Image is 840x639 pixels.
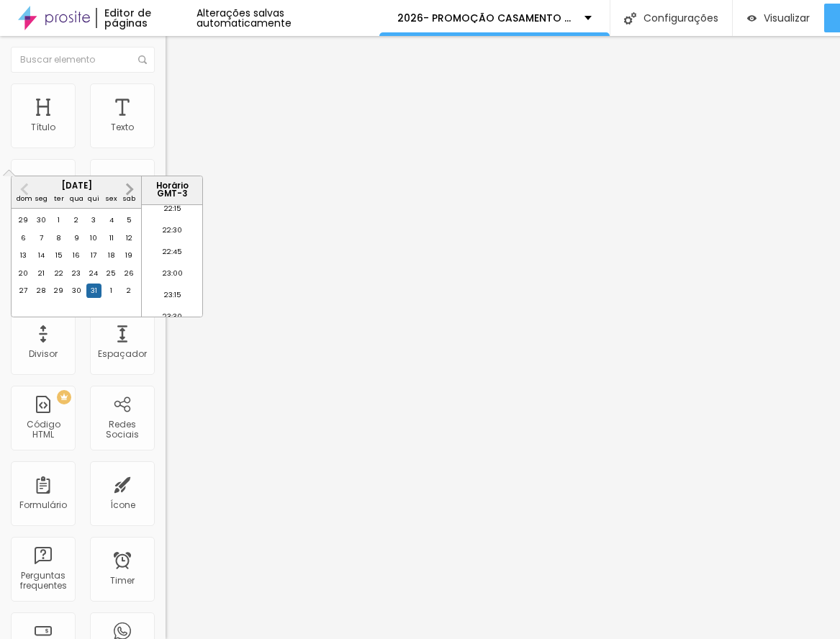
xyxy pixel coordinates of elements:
div: seg [34,191,48,206]
div: Choose segunda-feira, 14 de julho de 2025 [34,248,48,263]
div: Choose segunda-feira, 21 de julho de 2025 [34,266,48,281]
div: Choose segunda-feira, 30 de junho de 2025 [34,213,48,227]
div: Choose sábado, 26 de julho de 2025 [122,266,136,281]
div: Choose sexta-feira, 4 de julho de 2025 [104,213,119,227]
div: Choose sexta-feira, 11 de julho de 2025 [104,231,119,245]
div: Choose segunda-feira, 7 de julho de 2025 [34,231,48,245]
div: Choose quarta-feira, 30 de julho de 2025 [69,284,83,298]
button: Visualizar [733,4,824,32]
button: Next Month [118,178,141,201]
div: Choose domingo, 20 de julho de 2025 [17,266,31,281]
img: Icone [138,55,147,64]
div: Ícone [110,500,135,510]
div: Choose quinta-feira, 10 de julho de 2025 [86,231,101,245]
div: Choose sábado, 19 de julho de 2025 [122,248,136,263]
div: Choose quinta-feira, 17 de julho de 2025 [86,248,101,263]
li: 22:45 [142,245,203,266]
div: Choose sábado, 12 de julho de 2025 [122,231,136,245]
input: Buscar elemento [11,47,155,73]
div: Alterações salvas automaticamente [197,8,379,28]
div: Choose domingo, 13 de julho de 2025 [17,248,31,263]
span: Visualizar [764,12,810,24]
p: 2026- PROMOÇÃO CASAMENTO -PROMO [397,13,574,23]
div: Choose terça-feira, 8 de julho de 2025 [52,231,66,245]
li: 22:15 [142,201,203,223]
div: Redes Sociais [94,420,150,440]
li: 23:00 [142,266,203,288]
div: Choose quarta-feira, 9 de julho de 2025 [69,231,83,245]
div: Choose terça-feira, 15 de julho de 2025 [52,248,66,263]
div: Choose sexta-feira, 18 de julho de 2025 [104,248,119,263]
div: Choose segunda-feira, 28 de julho de 2025 [34,284,48,298]
div: Choose domingo, 6 de julho de 2025 [17,231,31,245]
div: Choose terça-feira, 1 de julho de 2025 [52,213,66,227]
div: Choose quarta-feira, 23 de julho de 2025 [69,266,83,281]
div: Choose terça-feira, 22 de julho de 2025 [52,266,66,281]
li: 23:15 [142,288,203,309]
li: 22:30 [142,223,203,245]
div: Título [31,122,55,132]
div: [DATE] [12,182,141,190]
div: Choose domingo, 27 de julho de 2025 [17,284,31,298]
div: Formulário [19,500,67,510]
div: qua [69,191,83,206]
img: Icone [624,12,636,24]
div: Espaçador [98,349,147,359]
div: Choose domingo, 29 de junho de 2025 [17,213,31,227]
div: Código HTML [14,420,71,440]
div: Choose quarta-feira, 2 de julho de 2025 [69,213,83,227]
div: Choose quinta-feira, 24 de julho de 2025 [86,266,101,281]
p: Horário [145,182,199,190]
div: sex [104,191,119,206]
div: Choose sexta-feira, 1 de agosto de 2025 [104,284,119,298]
div: Choose sexta-feira, 25 de julho de 2025 [104,266,119,281]
div: Editor de páginas [96,8,196,28]
div: Choose quarta-feira, 16 de julho de 2025 [69,248,83,263]
div: Choose terça-feira, 29 de julho de 2025 [52,284,66,298]
div: Texto [111,122,134,132]
div: Timer [110,576,135,586]
img: view-1.svg [747,12,757,24]
div: qui [86,191,101,206]
div: Choose quinta-feira, 31 de julho de 2025 [86,284,101,298]
div: Choose sábado, 2 de agosto de 2025 [122,284,136,298]
div: month 2025-07 [15,212,138,300]
div: Choose quinta-feira, 3 de julho de 2025 [86,213,101,227]
div: Choose sábado, 5 de julho de 2025 [122,213,136,227]
button: Previous Month [13,178,36,201]
li: 23:30 [142,309,203,331]
p: GMT -3 [145,190,199,198]
div: Perguntas frequentes [14,571,71,592]
div: Divisor [29,349,58,359]
div: ter [52,191,66,206]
